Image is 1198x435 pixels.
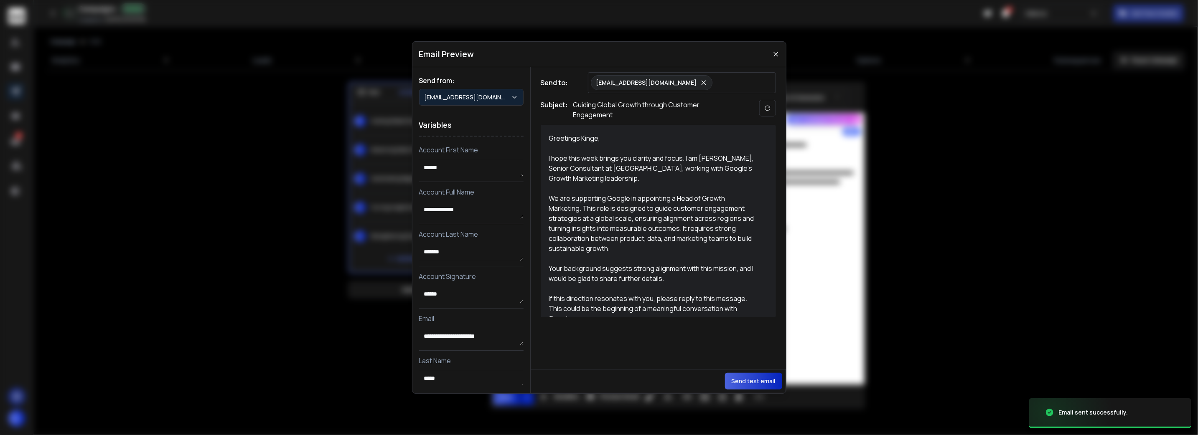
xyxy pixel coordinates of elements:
p: Account First Name [419,145,524,155]
div: Email sent successfully. [1058,408,1128,417]
div: I hope this week brings you clarity and focus. I am [PERSON_NAME], Senior Consultant at [GEOGRAPH... [549,153,758,183]
div: Greetings Kinge, [549,133,758,143]
p: Guiding Global Growth through Customer Engagement [573,100,740,120]
p: Last Name [419,356,524,366]
p: Account Full Name [419,187,524,197]
div: If this direction resonates with you, please reply to this message. This could be the beginning o... [549,293,758,324]
p: [EMAIL_ADDRESS][DOMAIN_NAME] [596,78,697,87]
p: Account Signature [419,271,524,281]
p: [EMAIL_ADDRESS][DOMAIN_NAME] [425,93,511,101]
h1: Send from: [419,76,524,86]
p: Email [419,314,524,324]
h1: Variables [419,114,524,137]
button: Send test email [725,373,782,389]
div: We are supporting Google in appointing a Head of Growth Marketing. This role is designed to guide... [549,193,758,253]
h1: Email Preview [419,48,474,60]
h1: Subject: [541,100,568,120]
div: Your background suggests strong alignment with this mission, and I would be glad to share further... [549,263,758,283]
h1: Send to: [541,78,574,88]
p: Account Last Name [419,229,524,239]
